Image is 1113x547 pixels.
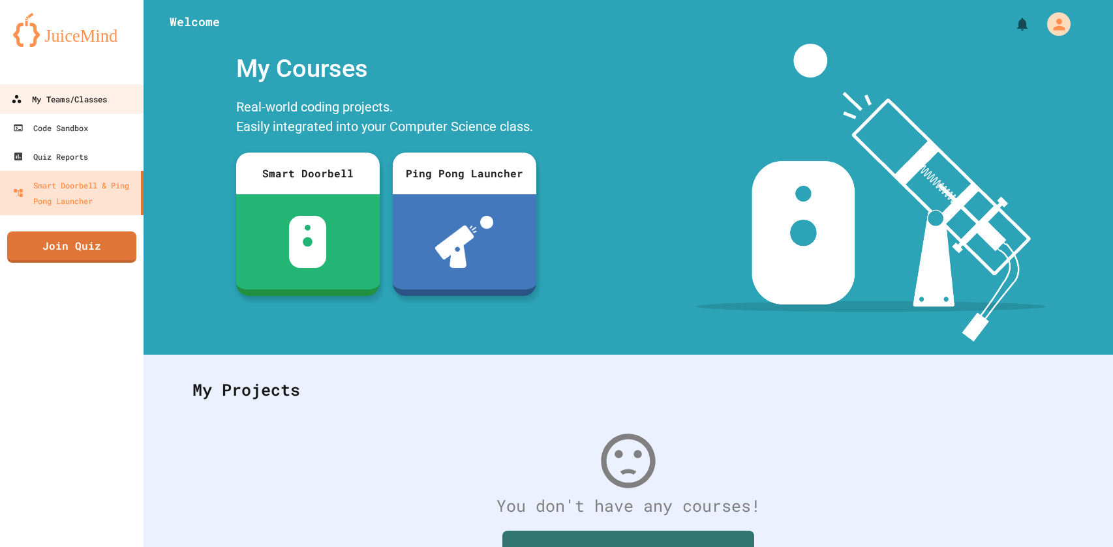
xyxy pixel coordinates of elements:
[393,153,536,194] div: Ping Pong Launcher
[13,120,88,136] div: Code Sandbox
[230,94,543,143] div: Real-world coding projects. Easily integrated into your Computer Science class.
[7,231,136,263] a: Join Quiz
[11,91,107,108] div: My Teams/Classes
[13,177,136,209] div: Smart Doorbell & Ping Pong Launcher
[990,13,1033,35] div: My Notifications
[230,44,543,94] div: My Courses
[289,216,326,268] img: sdb-white.svg
[1033,9,1074,39] div: My Account
[236,153,380,194] div: Smart Doorbell
[435,216,493,268] img: ppl-with-ball.png
[13,13,130,47] img: logo-orange.svg
[13,149,88,164] div: Quiz Reports
[695,44,1045,342] img: banner-image-my-projects.png
[179,364,1077,415] div: My Projects
[179,494,1077,518] div: You don't have any courses!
